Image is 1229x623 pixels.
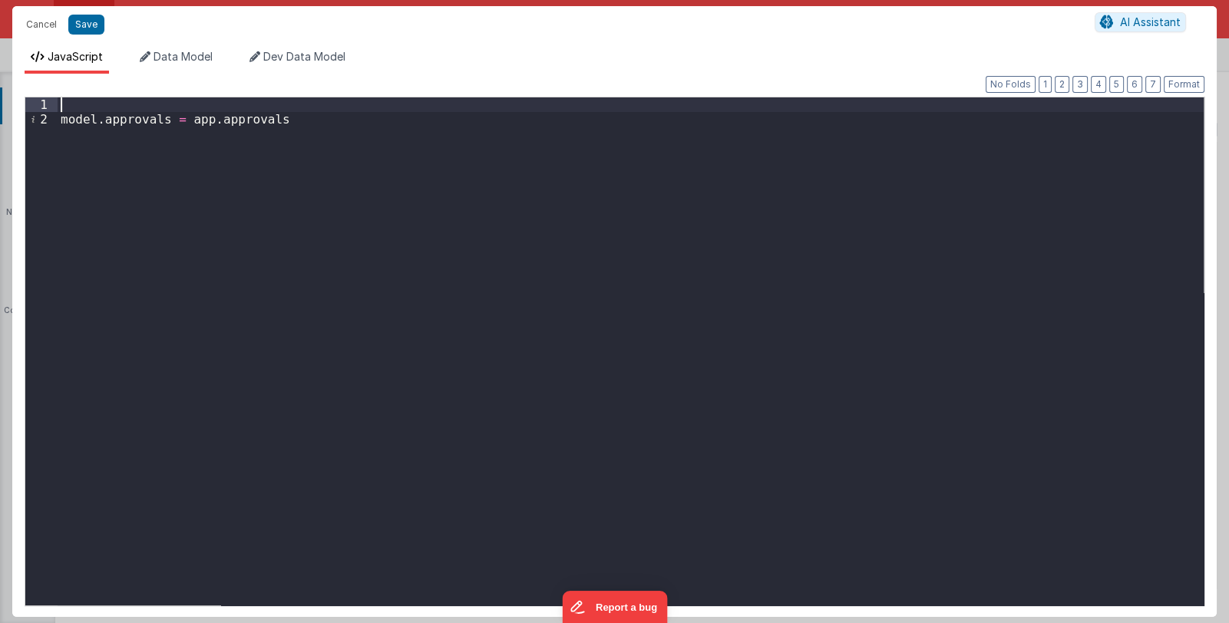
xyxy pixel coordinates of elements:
button: No Folds [986,76,1036,93]
button: 7 [1145,76,1161,93]
button: 2 [1055,76,1069,93]
span: JavaScript [48,50,103,63]
span: AI Assistant [1120,15,1181,28]
iframe: Marker.io feedback button [562,591,667,623]
button: 3 [1072,76,1088,93]
button: AI Assistant [1095,12,1186,32]
button: Cancel [18,14,64,35]
span: Data Model [154,50,213,63]
button: 4 [1091,76,1106,93]
button: 5 [1109,76,1124,93]
span: Dev Data Model [263,50,345,63]
div: 2 [25,112,58,127]
button: Format [1164,76,1204,93]
div: 1 [25,97,58,112]
button: 1 [1039,76,1052,93]
button: 6 [1127,76,1142,93]
button: Save [68,15,104,35]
